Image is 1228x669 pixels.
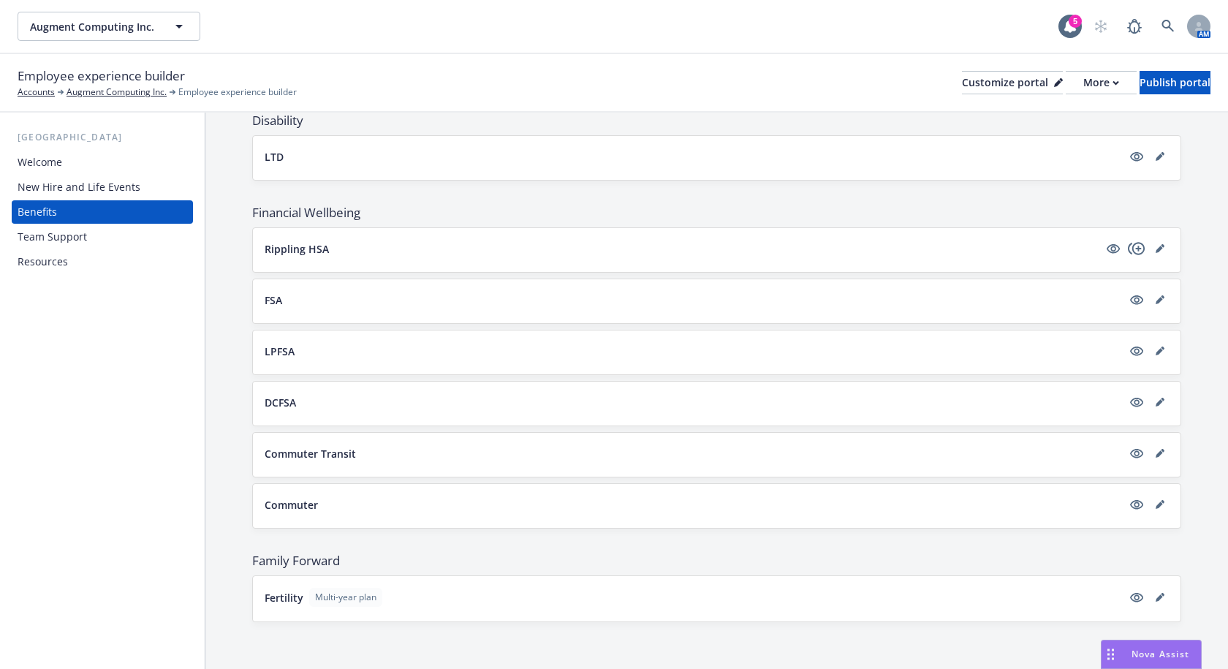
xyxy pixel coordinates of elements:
[265,292,282,308] p: FSA
[1151,589,1169,606] a: editPencil
[12,250,193,273] a: Resources
[1128,393,1145,411] a: visible
[1101,640,1202,669] button: Nova Assist
[1128,148,1145,165] a: visible
[265,588,1122,607] button: FertilityMulti-year plan
[1151,148,1169,165] a: editPencil
[30,19,156,34] span: Augment Computing Inc.
[18,225,87,249] div: Team Support
[265,395,296,410] p: DCFSA
[18,67,185,86] span: Employee experience builder
[1151,496,1169,513] a: editPencil
[1128,291,1145,309] a: visible
[1120,12,1149,41] a: Report a Bug
[18,12,200,41] button: Augment Computing Inc.
[962,71,1063,94] button: Customize portal
[18,86,55,99] a: Accounts
[1128,445,1145,462] a: visible
[1104,240,1122,257] a: visible
[1069,15,1082,28] div: 5
[12,130,193,145] div: [GEOGRAPHIC_DATA]
[265,344,295,359] p: LPFSA
[178,86,297,99] span: Employee experience builder
[265,497,1122,513] button: Commuter
[1102,640,1120,668] div: Drag to move
[18,151,62,174] div: Welcome
[265,590,303,605] p: Fertility
[12,151,193,174] a: Welcome
[265,395,1122,410] button: DCFSA
[1128,589,1145,606] a: visible
[18,175,140,199] div: New Hire and Life Events
[1151,393,1169,411] a: editPencil
[1132,648,1189,660] span: Nova Assist
[265,241,329,257] p: Rippling HSA
[265,497,318,513] p: Commuter
[1128,342,1145,360] a: visible
[12,175,193,199] a: New Hire and Life Events
[252,552,1181,570] span: Family Forward
[1083,72,1119,94] div: More
[18,250,68,273] div: Resources
[962,72,1063,94] div: Customize portal
[265,344,1122,359] button: LPFSA
[265,446,1122,461] button: Commuter Transit
[1151,445,1169,462] a: editPencil
[1151,240,1169,257] a: editPencil
[252,204,1181,222] span: Financial Wellbeing
[265,149,1122,165] button: LTD
[1153,12,1183,41] a: Search
[315,591,376,604] span: Multi-year plan
[265,292,1122,308] button: FSA
[252,112,1181,129] span: Disability
[265,446,356,461] p: Commuter Transit
[12,225,193,249] a: Team Support
[265,241,1099,257] button: Rippling HSA
[1128,496,1145,513] a: visible
[1151,291,1169,309] a: editPencil
[1140,72,1210,94] div: Publish portal
[67,86,167,99] a: Augment Computing Inc.
[1151,342,1169,360] a: editPencil
[18,200,57,224] div: Benefits
[265,149,284,165] p: LTD
[12,200,193,224] a: Benefits
[1140,71,1210,94] button: Publish portal
[1086,12,1115,41] a: Start snowing
[1128,240,1145,257] a: copyPlus
[1066,71,1137,94] button: More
